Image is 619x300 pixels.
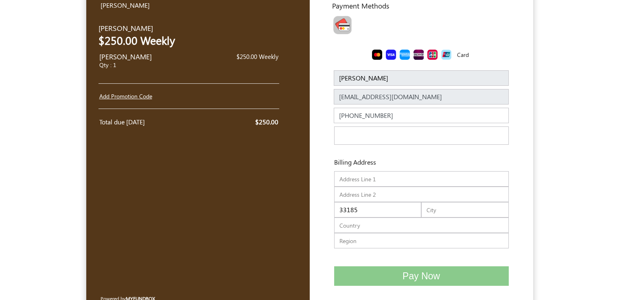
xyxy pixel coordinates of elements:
span: $250.00 Weekly [236,52,278,61]
span: $250.00 [255,117,278,126]
h5: Payment Methods [332,1,517,10]
input: Address Line 1 [334,171,509,187]
input: Phone [334,108,509,123]
input: Name [334,70,509,86]
img: CardCollection5.png [413,50,424,60]
img: CardCollection3.png [386,50,396,60]
div: Total due [DATE] [99,117,183,127]
h2: Qty : 1 [99,62,201,69]
h2: $250.00 Weekly [98,34,200,47]
iframe: Secure card payment input frame [336,127,507,146]
img: CardCollection4.png [400,50,410,60]
input: Region [334,233,509,248]
img: CardCollection7.png [441,50,451,60]
input: Postal code [334,202,422,217]
input: Address Line 2 [334,187,509,202]
div: Yunier Enriquez [99,52,201,72]
div: Yunier Enriquez [98,23,200,50]
input: Country [334,217,509,233]
label: Card [457,50,469,59]
a: Add Promotion Code [99,92,152,100]
button: Pay Now [334,266,509,286]
img: CardCollection2.png [372,50,382,60]
h6: [PERSON_NAME] [101,1,236,9]
input: E-mail [334,89,509,104]
h6: Billing Address [322,158,376,166]
div: Toolbar with button groups [328,13,517,40]
img: CardCollection6.png [427,50,437,60]
input: City [421,202,509,217]
span: Pay Now [402,271,440,281]
img: CardCollection.png [333,16,352,34]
